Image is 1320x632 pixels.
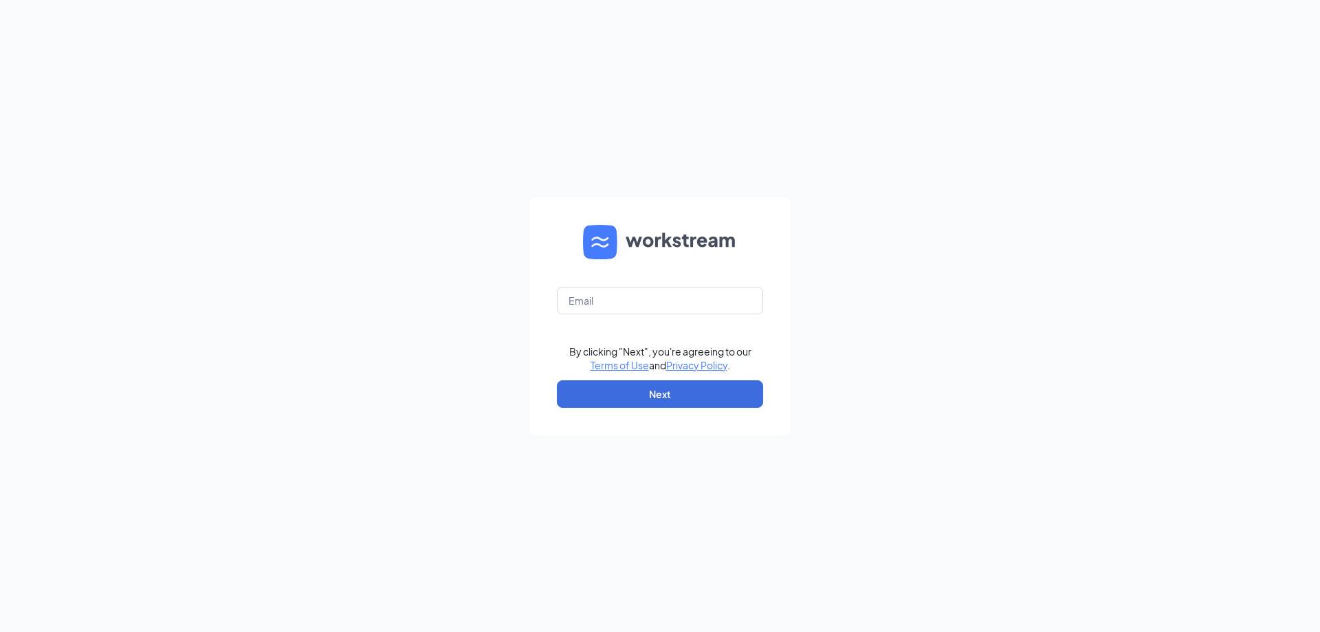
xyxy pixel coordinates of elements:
input: Email [557,287,763,314]
a: Privacy Policy [666,359,727,371]
div: By clicking "Next", you're agreeing to our and . [569,345,751,372]
a: Terms of Use [591,359,649,371]
button: Next [557,380,763,408]
img: WS logo and Workstream text [583,225,737,259]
